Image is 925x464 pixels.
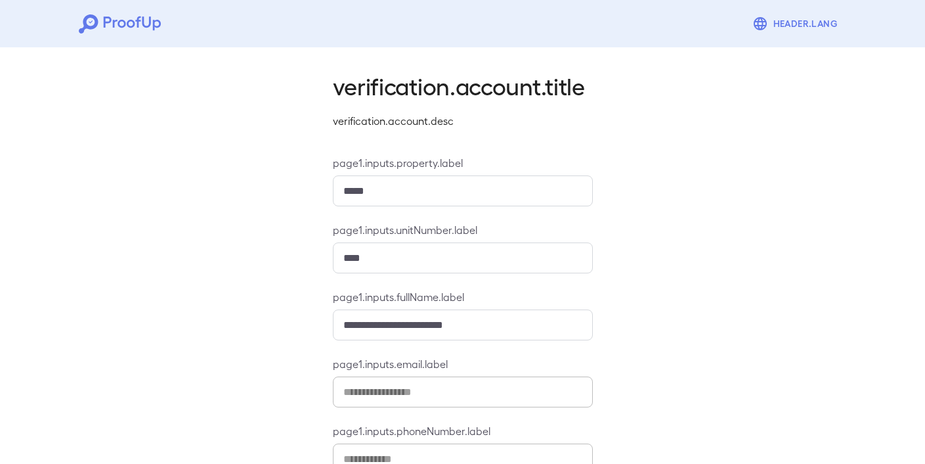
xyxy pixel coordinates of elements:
[747,11,846,37] button: header.lang
[333,356,593,371] label: page1.inputs.email.label
[333,71,593,100] h2: verification.account.title
[333,113,593,129] p: verification.account.desc
[333,155,593,170] label: page1.inputs.property.label
[333,222,593,237] label: page1.inputs.unitNumber.label
[333,423,593,438] label: page1.inputs.phoneNumber.label
[333,289,593,304] label: page1.inputs.fullName.label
